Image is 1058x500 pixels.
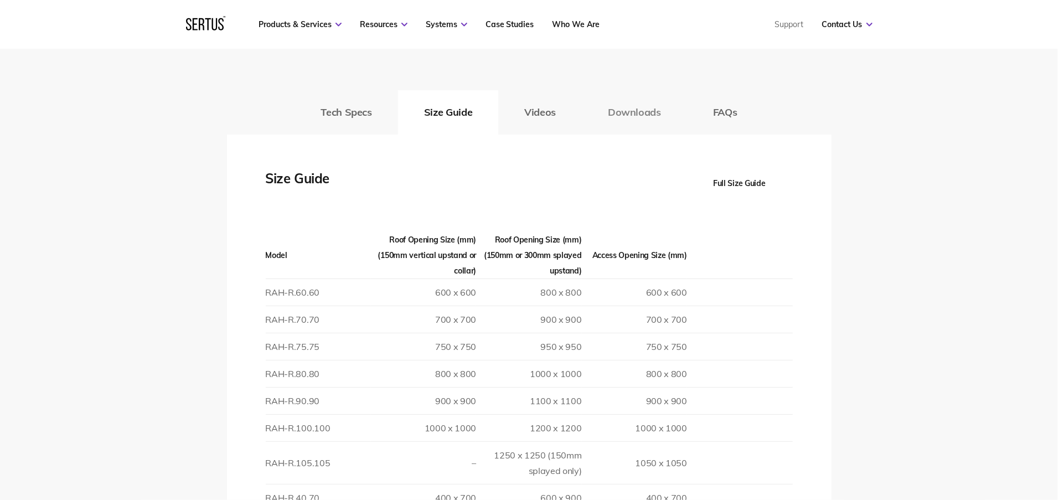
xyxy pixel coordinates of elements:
[582,333,687,360] td: 750 x 750
[553,19,600,29] a: Who We Are
[371,414,476,441] td: 1000 x 1000
[266,441,371,484] td: RAH-R.105.105
[371,387,476,414] td: 900 x 900
[582,360,687,387] td: 800 x 800
[266,360,371,387] td: RAH-R.80.80
[498,90,582,135] button: Videos
[687,90,763,135] button: FAQs
[266,232,371,279] th: Model
[259,19,342,29] a: Products & Services
[476,333,581,360] td: 950 x 950
[859,372,1058,500] iframe: Chat Widget
[371,232,476,279] th: Roof Opening Size (mm) (150mm vertical upstand or collar)
[266,279,371,306] td: RAH-R.60.60
[775,19,804,29] a: Support
[476,414,581,441] td: 1200 x 1200
[371,306,476,333] td: 700 x 700
[822,19,873,29] a: Contact Us
[266,387,371,414] td: RAH-R.90.90
[582,232,687,279] th: Access Opening Size (mm)
[582,414,687,441] td: 1000 x 1000
[371,333,476,360] td: 750 x 750
[687,168,793,199] button: Full Size Guide
[476,279,581,306] td: 800 x 800
[371,279,476,306] td: 600 x 600
[582,90,687,135] button: Downloads
[371,360,476,387] td: 800 x 800
[476,306,581,333] td: 900 x 900
[582,306,687,333] td: 700 x 700
[295,90,398,135] button: Tech Specs
[476,232,581,279] th: Roof Opening Size (mm) (150mm or 300mm splayed upstand)
[476,441,581,484] td: 1250 x 1250 (150mm splayed only)
[266,414,371,441] td: RAH-R.100.100
[476,360,581,387] td: 1000 x 1000
[426,19,467,29] a: Systems
[266,168,376,199] div: Size Guide
[266,306,371,333] td: RAH-R.70.70
[371,441,476,484] td: –
[476,387,581,414] td: 1100 x 1100
[582,279,687,306] td: 600 x 600
[486,19,534,29] a: Case Studies
[266,333,371,360] td: RAH-R.75.75
[582,387,687,414] td: 900 x 900
[360,19,407,29] a: Resources
[582,441,687,484] td: 1050 x 1050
